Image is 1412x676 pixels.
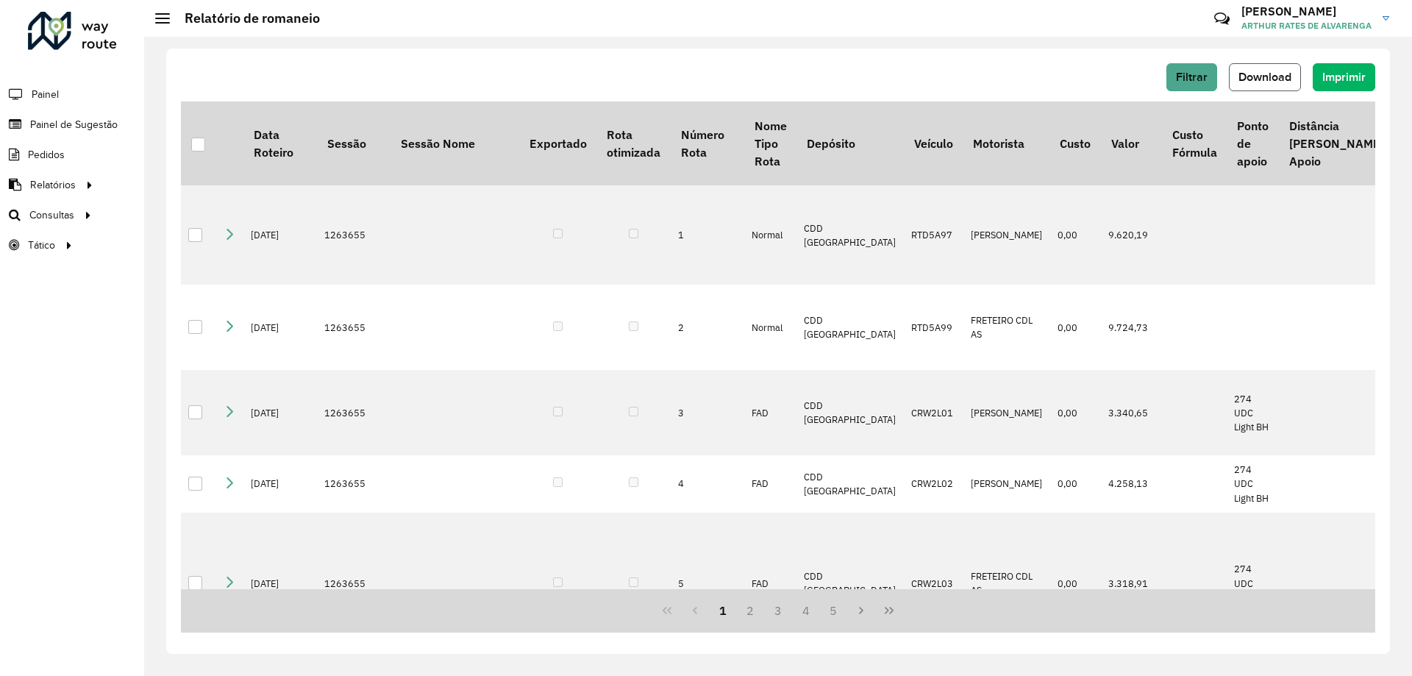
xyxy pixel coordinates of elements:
[736,597,764,625] button: 2
[671,285,744,370] td: 2
[243,455,317,513] td: [DATE]
[963,185,1050,285] td: [PERSON_NAME]
[904,285,963,370] td: RTD5A99
[792,597,820,625] button: 4
[243,370,317,455] td: [DATE]
[28,238,55,253] span: Tático
[796,285,904,370] td: CDD [GEOGRAPHIC_DATA]
[243,102,317,185] th: Data Roteiro
[28,147,65,163] span: Pedidos
[1166,63,1217,91] button: Filtrar
[744,370,796,455] td: FAD
[1050,102,1101,185] th: Custo
[30,177,76,193] span: Relatórios
[671,102,744,185] th: Número Rota
[963,102,1050,185] th: Motorista
[1050,185,1101,285] td: 0,00
[243,513,317,655] td: [DATE]
[744,102,796,185] th: Nome Tipo Rota
[671,455,744,513] td: 4
[744,513,796,655] td: FAD
[671,185,744,285] td: 1
[29,207,74,223] span: Consultas
[904,102,963,185] th: Veículo
[904,513,963,655] td: CRW2L03
[317,102,391,185] th: Sessão
[904,370,963,455] td: CRW2L01
[963,455,1050,513] td: [PERSON_NAME]
[243,185,317,285] td: [DATE]
[1241,19,1372,32] span: ARTHUR RATES DE ALVARENGA
[744,185,796,285] td: Normal
[796,455,904,513] td: CDD [GEOGRAPHIC_DATA]
[170,10,320,26] h2: Relatório de romaneio
[820,597,848,625] button: 5
[1050,370,1101,455] td: 0,00
[796,513,904,655] td: CDD [GEOGRAPHIC_DATA]
[317,455,391,513] td: 1263655
[32,87,59,102] span: Painel
[1050,455,1101,513] td: 0,00
[796,370,904,455] td: CDD [GEOGRAPHIC_DATA]
[1050,513,1101,655] td: 0,00
[391,102,519,185] th: Sessão Nome
[744,285,796,370] td: Normal
[1227,370,1278,455] td: 274 UDC Light BH
[796,102,904,185] th: Depósito
[1050,285,1101,370] td: 0,00
[1313,63,1375,91] button: Imprimir
[1101,455,1162,513] td: 4.258,13
[1241,4,1372,18] h3: [PERSON_NAME]
[1176,71,1208,83] span: Filtrar
[904,455,963,513] td: CRW2L02
[1227,455,1278,513] td: 274 UDC Light BH
[1322,71,1366,83] span: Imprimir
[1238,71,1291,83] span: Download
[1162,102,1227,185] th: Custo Fórmula
[243,285,317,370] td: [DATE]
[963,370,1050,455] td: [PERSON_NAME]
[847,597,875,625] button: Next Page
[764,597,792,625] button: 3
[317,185,391,285] td: 1263655
[875,597,903,625] button: Last Page
[1101,513,1162,655] td: 3.318,91
[1101,285,1162,370] td: 9.724,73
[519,102,596,185] th: Exportado
[317,285,391,370] td: 1263655
[317,513,391,655] td: 1263655
[744,455,796,513] td: FAD
[671,370,744,455] td: 3
[1279,102,1394,185] th: Distância [PERSON_NAME] Apoio
[709,597,737,625] button: 1
[1227,102,1278,185] th: Ponto de apoio
[796,185,904,285] td: CDD [GEOGRAPHIC_DATA]
[596,102,670,185] th: Rota otimizada
[1227,513,1278,655] td: 274 UDC Light BH
[1101,102,1162,185] th: Valor
[904,185,963,285] td: RTD5A97
[1206,3,1238,35] a: Contato Rápido
[317,370,391,455] td: 1263655
[963,285,1050,370] td: FRETEIRO CDL AS
[963,513,1050,655] td: FRETEIRO CDL AS
[1101,185,1162,285] td: 9.620,19
[30,117,118,132] span: Painel de Sugestão
[1229,63,1301,91] button: Download
[1101,370,1162,455] td: 3.340,65
[671,513,744,655] td: 5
